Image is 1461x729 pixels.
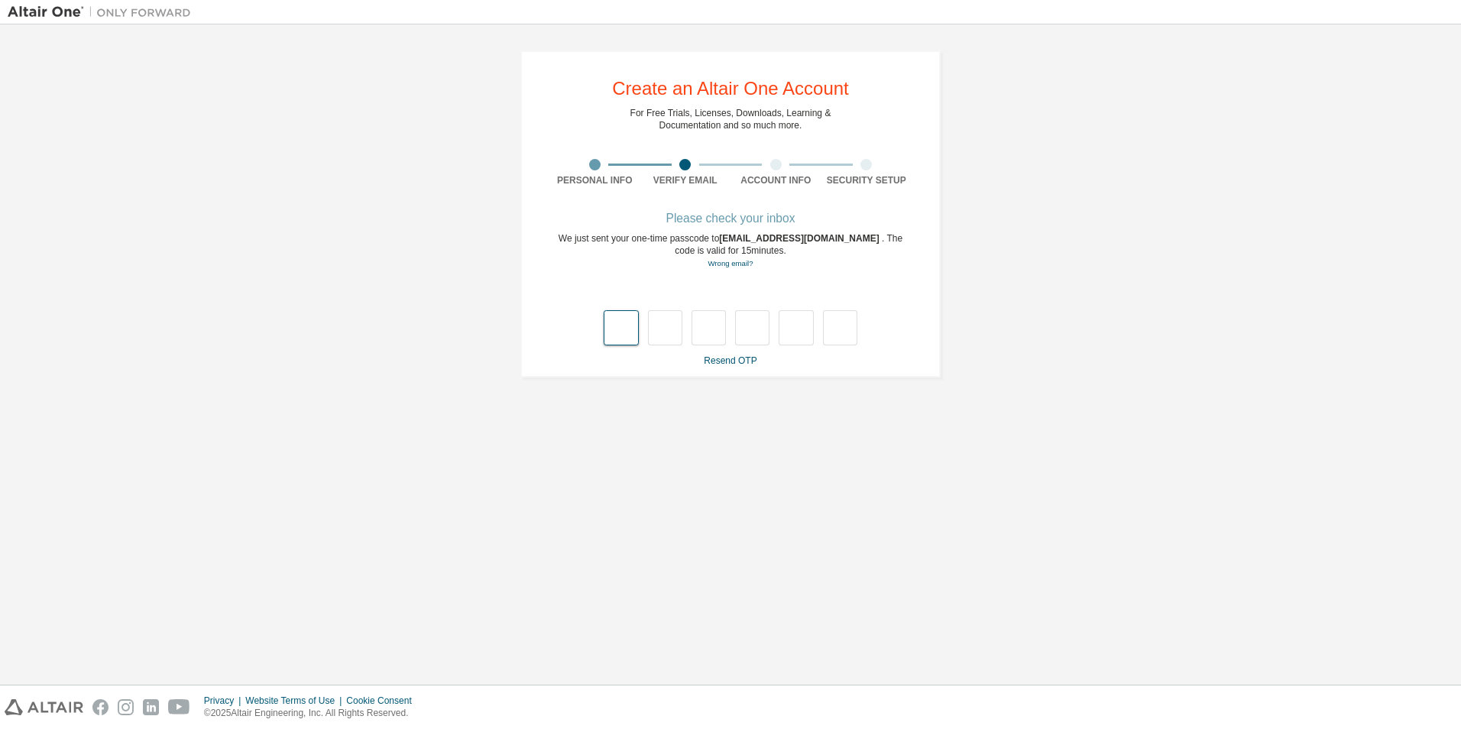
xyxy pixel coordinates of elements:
[630,107,831,131] div: For Free Trials, Licenses, Downloads, Learning & Documentation and so much more.
[612,79,849,98] div: Create an Altair One Account
[5,699,83,715] img: altair_logo.svg
[346,695,420,707] div: Cookie Consent
[640,174,731,186] div: Verify Email
[204,695,245,707] div: Privacy
[118,699,134,715] img: instagram.svg
[708,259,753,267] a: Go back to the registration form
[143,699,159,715] img: linkedin.svg
[168,699,190,715] img: youtube.svg
[704,355,756,366] a: Resend OTP
[245,695,346,707] div: Website Terms of Use
[8,5,199,20] img: Altair One
[204,707,421,720] p: © 2025 Altair Engineering, Inc. All Rights Reserved.
[821,174,912,186] div: Security Setup
[549,214,912,223] div: Please check your inbox
[92,699,109,715] img: facebook.svg
[719,233,882,244] span: [EMAIL_ADDRESS][DOMAIN_NAME]
[549,232,912,270] div: We just sent your one-time passcode to . The code is valid for 15 minutes.
[549,174,640,186] div: Personal Info
[730,174,821,186] div: Account Info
